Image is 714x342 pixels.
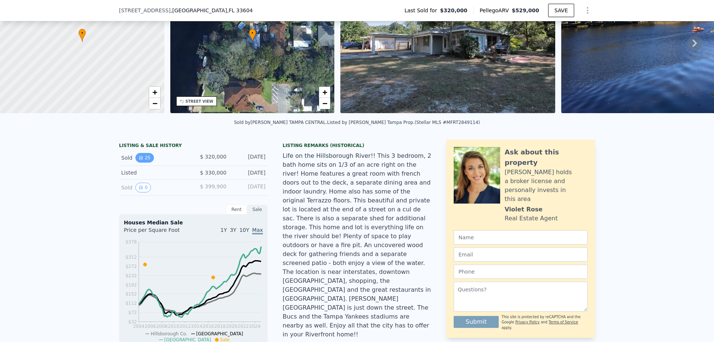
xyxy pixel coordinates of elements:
tspan: 2022 [238,324,249,329]
div: Sale [247,205,268,214]
input: Name [454,230,588,244]
div: Listed by [PERSON_NAME] Tampa Prop. (Stellar MLS #MFRT2849114) [327,120,480,125]
tspan: $112 [125,301,137,306]
span: 10Y [239,227,249,233]
span: Hillsborough Co. [151,331,187,336]
span: , FL 33604 [227,7,253,13]
tspan: 2008 [156,324,168,329]
div: Sold [121,153,187,163]
div: This site is protected by reCAPTCHA and the Google and apply. [502,314,588,330]
span: 3Y [230,227,236,233]
div: Listing Remarks (Historical) [283,143,431,148]
input: Phone [454,265,588,279]
span: − [322,99,327,108]
div: LISTING & SALE HISTORY [119,143,268,150]
span: , [GEOGRAPHIC_DATA] [171,7,253,14]
div: [DATE] [232,153,266,163]
a: Zoom out [319,98,330,109]
span: − [152,99,157,108]
tspan: 2018 [214,324,226,329]
tspan: 2016 [203,324,214,329]
div: • [78,29,86,42]
div: • [249,29,256,42]
tspan: 2020 [226,324,237,329]
div: Sold by [PERSON_NAME] TAMPA CENTRAL . [234,120,327,125]
span: [STREET_ADDRESS] [119,7,171,14]
a: Terms of Service [549,320,578,324]
input: Email [454,247,588,262]
div: Ask about this property [505,147,588,168]
button: SAVE [548,4,574,17]
div: STREET VIEW [186,99,213,104]
span: + [322,87,327,97]
tspan: $232 [125,273,137,278]
div: Price per Square Foot [124,226,193,238]
div: Real Estate Agent [505,214,558,223]
div: Houses Median Sale [124,219,263,226]
a: Privacy Policy [515,320,540,324]
div: Life on the Hillsborough River!! This 3 bedroom, 2 bath home sits on 1/3 of an acre right on the ... [283,151,431,339]
span: Last Sold for [405,7,440,14]
span: • [249,30,256,36]
tspan: $378 [125,239,137,244]
tspan: $272 [125,264,137,269]
tspan: 2006 [145,324,156,329]
span: $529,000 [512,7,539,13]
tspan: $192 [125,282,137,288]
div: [PERSON_NAME] holds a broker license and personally invests in this area [505,168,588,204]
tspan: $152 [125,291,137,297]
span: $ 320,000 [200,154,226,160]
tspan: 2014 [191,324,203,329]
tspan: 2010 [168,324,179,329]
a: Zoom out [149,98,160,109]
div: [DATE] [232,183,266,192]
span: Max [252,227,263,234]
div: Rent [226,205,247,214]
span: 1Y [221,227,227,233]
span: $ 399,900 [200,183,226,189]
span: [GEOGRAPHIC_DATA] [196,331,243,336]
a: Zoom in [319,87,330,98]
tspan: 2024 [249,324,261,329]
span: • [78,30,86,36]
span: + [152,87,157,97]
span: Pellego ARV [480,7,512,14]
div: Listed [121,169,187,176]
div: [DATE] [232,169,266,176]
div: Sold [121,183,187,192]
tspan: 2012 [180,324,191,329]
span: $ 330,000 [200,170,226,176]
button: Show Options [580,3,595,18]
button: View historical data [135,183,151,192]
span: $320,000 [440,7,467,14]
button: View historical data [135,153,154,163]
tspan: $312 [125,255,137,260]
div: Violet Rose [505,205,543,214]
a: Zoom in [149,87,160,98]
tspan: $72 [128,310,137,315]
button: Submit [454,316,499,328]
tspan: $32 [128,319,137,325]
tspan: 2004 [133,324,145,329]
